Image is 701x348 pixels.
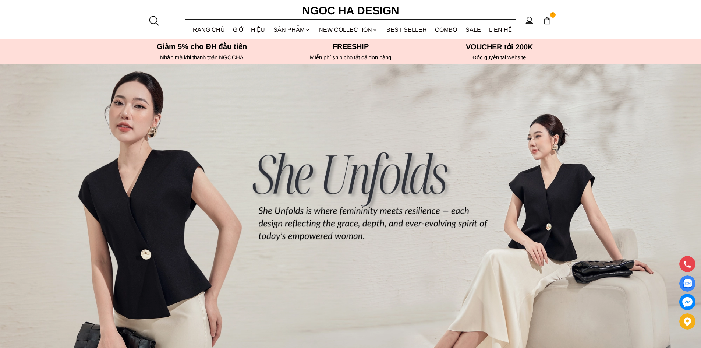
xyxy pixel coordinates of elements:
a: SALE [461,20,485,39]
a: Combo [431,20,461,39]
h6: MIễn phí ship cho tất cả đơn hàng [279,54,423,61]
a: Ngoc Ha Design [295,2,406,20]
div: SẢN PHẨM [269,20,315,39]
h6: Độc quyền tại website [427,54,571,61]
font: Nhập mã khi thanh toán NGOCHA [160,54,244,60]
img: img-CART-ICON-ksit0nf1 [543,17,551,25]
a: messenger [679,294,695,310]
a: Display image [679,275,695,292]
a: BEST SELLER [382,20,431,39]
a: TRANG CHỦ [185,20,229,39]
img: Display image [683,279,692,288]
a: NEW COLLECTION [315,20,382,39]
span: 1 [550,12,556,18]
font: Giảm 5% cho ĐH đầu tiên [157,42,247,50]
font: Freeship [333,42,369,50]
a: LIÊN HỆ [485,20,516,39]
a: GIỚI THIỆU [229,20,269,39]
h5: VOUCHER tới 200K [427,42,571,51]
